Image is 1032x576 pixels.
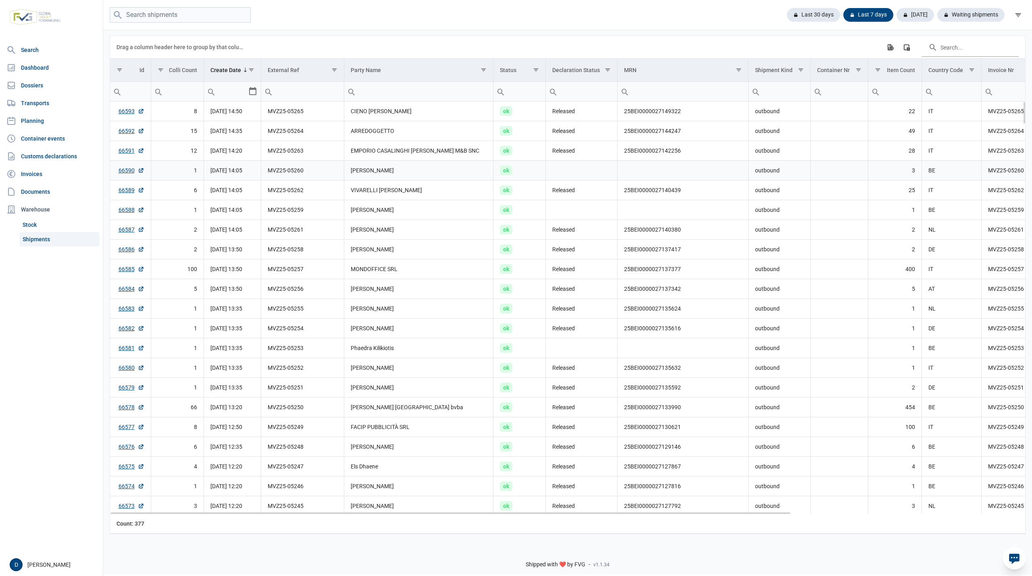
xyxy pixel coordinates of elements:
[922,477,982,496] td: BE
[748,279,811,299] td: outbound
[546,220,618,240] td: Released
[748,180,811,200] td: outbound
[922,200,982,220] td: BE
[922,398,982,417] td: BE
[3,148,100,164] a: Customs declarations
[748,437,811,457] td: outbound
[261,59,344,82] td: Column External Ref
[119,245,144,253] a: 66586
[748,398,811,417] td: outbound
[749,82,811,101] input: Filter cell
[119,206,144,214] a: 66588
[546,299,618,319] td: Released
[748,338,811,358] td: outbound
[110,82,151,102] td: Filter cell
[151,319,204,338] td: 1
[248,82,258,101] div: Select
[546,279,618,299] td: Released
[110,82,125,101] div: Search box
[19,232,100,247] a: Shipments
[344,417,493,437] td: FACIP PUBBLICITÀ SRL
[787,8,840,22] div: Last 30 days
[344,82,493,101] input: Filter cell
[618,279,749,299] td: 25BEI0000027137342
[261,477,344,496] td: MVZ25-05246
[546,82,618,102] td: Filter cell
[546,141,618,161] td: Released
[618,141,749,161] td: 25BEI0000027142256
[344,259,493,279] td: MONDOFFICE SRL
[151,259,204,279] td: 100
[868,220,922,240] td: 2
[922,338,982,358] td: BE
[618,437,749,457] td: 25BEI0000027129146
[261,378,344,398] td: MVZ25-05251
[344,240,493,259] td: [PERSON_NAME]
[119,324,144,332] a: 66582
[493,82,545,101] input: Filter cell
[119,285,144,293] a: 66584
[546,477,618,496] td: Released
[158,67,164,73] span: Show filter options for column 'Colli Count'
[344,180,493,200] td: VIVARELLI [PERSON_NAME]
[748,358,811,378] td: outbound
[922,121,982,141] td: IT
[261,437,344,457] td: MVZ25-05248
[151,141,204,161] td: 12
[151,358,204,378] td: 1
[151,279,204,299] td: 5
[969,67,975,73] span: Show filter options for column 'Country Code'
[344,378,493,398] td: [PERSON_NAME]
[344,141,493,161] td: EMPORIO CASALINGHI [PERSON_NAME] M&B SNC
[922,299,982,319] td: NL
[493,82,508,101] div: Search box
[344,338,493,358] td: Phaedra Kilikiotis
[883,40,897,54] div: Export all data to Excel
[899,40,914,54] div: Column Chooser
[868,240,922,259] td: 2
[261,102,344,121] td: MVZ25-05265
[748,496,811,516] td: outbound
[3,113,100,129] a: Planning
[618,398,749,417] td: 25BEI0000027133990
[798,67,804,73] span: Show filter options for column 'Shipment Kind'
[344,477,493,496] td: [PERSON_NAME]
[493,59,546,82] td: Column Status
[151,102,204,121] td: 8
[151,82,166,101] div: Search box
[922,180,982,200] td: IT
[618,358,749,378] td: 25BEI0000027135632
[119,147,144,155] a: 66591
[546,437,618,457] td: Released
[922,240,982,259] td: DE
[151,477,204,496] td: 1
[151,378,204,398] td: 1
[922,437,982,457] td: BE
[868,457,922,477] td: 4
[855,67,861,73] span: Show filter options for column 'Container Nr'
[922,82,982,102] td: Filter cell
[922,102,982,121] td: IT
[868,180,922,200] td: 25
[618,82,748,101] input: Filter cell
[922,220,982,240] td: NL
[546,180,618,200] td: Released
[119,344,144,352] a: 66581
[344,121,493,141] td: ARREDOGGETTO
[748,417,811,437] td: outbound
[868,279,922,299] td: 5
[261,220,344,240] td: MVZ25-05261
[151,496,204,516] td: 3
[868,200,922,220] td: 1
[110,82,151,101] input: Filter cell
[868,102,922,121] td: 22
[119,403,144,411] a: 66578
[868,82,922,101] input: Filter cell
[119,166,144,174] a: 66590
[618,121,749,141] td: 25BEI0000027144247
[868,477,922,496] td: 1
[748,259,811,279] td: outbound
[982,82,996,101] div: Search box
[922,82,936,101] div: Search box
[546,358,618,378] td: Released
